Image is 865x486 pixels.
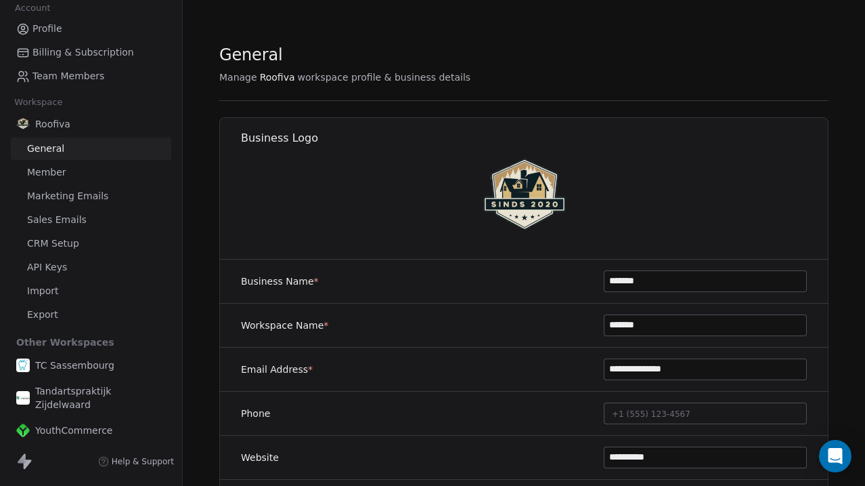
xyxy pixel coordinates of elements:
[11,280,171,302] a: Import
[112,456,174,467] span: Help & Support
[11,161,171,184] a: Member
[11,304,171,326] a: Export
[16,359,30,372] img: cropped-favo.png
[11,18,171,40] a: Profile
[241,275,319,288] label: Business Name
[16,424,30,437] img: YC%20tumbnail%20flavicon.png
[241,451,279,464] label: Website
[219,70,257,84] span: Manage
[819,440,851,472] div: Open Intercom Messenger
[481,154,568,241] img: Roofiva%20logo%20flavicon.png
[241,363,313,376] label: Email Address
[32,69,104,83] span: Team Members
[27,142,64,156] span: General
[9,92,68,113] span: Workspace
[260,70,295,84] span: Roofiva
[35,424,112,437] span: YouthCommerce
[11,41,171,64] a: Billing & Subscription
[98,456,174,467] a: Help & Support
[16,391,30,405] img: cropped-Favicon-Zijdelwaard.webp
[32,22,62,36] span: Profile
[11,209,171,231] a: Sales Emails
[27,165,66,180] span: Member
[11,65,171,87] a: Team Members
[612,409,690,419] span: +1 (555) 123-4567
[298,70,471,84] span: workspace profile & business details
[27,284,58,298] span: Import
[32,45,134,60] span: Billing & Subscription
[27,260,67,275] span: API Keys
[27,189,108,203] span: Marketing Emails
[604,403,807,424] button: +1 (555) 123-4567
[16,117,30,131] img: Roofiva%20logo%20flavicon.png
[11,256,171,279] a: API Keys
[11,232,171,255] a: CRM Setup
[35,117,70,131] span: Roofiva
[11,331,120,353] span: Other Workspaces
[241,131,829,146] h1: Business Logo
[241,407,270,420] label: Phone
[35,384,166,411] span: Tandartspraktijk Zijdelwaard
[27,308,58,322] span: Export
[27,213,87,227] span: Sales Emails
[35,359,114,372] span: TC Sassembourg
[27,237,79,251] span: CRM Setup
[219,45,283,65] span: General
[11,185,171,207] a: Marketing Emails
[241,319,328,332] label: Workspace Name
[11,138,171,160] a: General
